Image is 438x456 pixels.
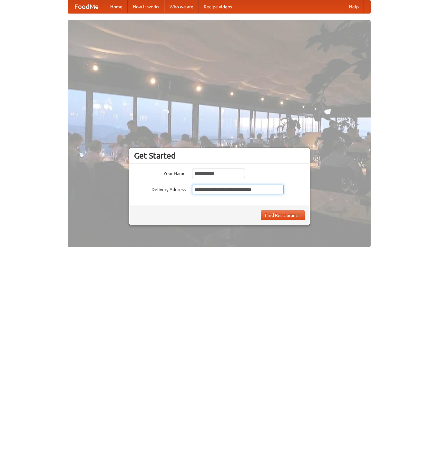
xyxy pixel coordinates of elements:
a: Who we are [164,0,199,13]
label: Delivery Address [134,185,186,193]
a: Help [344,0,364,13]
a: Recipe videos [199,0,237,13]
a: How it works [128,0,164,13]
a: Home [105,0,128,13]
h3: Get Started [134,151,305,160]
label: Your Name [134,169,186,177]
a: FoodMe [68,0,105,13]
button: Find Restaurants! [261,210,305,220]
